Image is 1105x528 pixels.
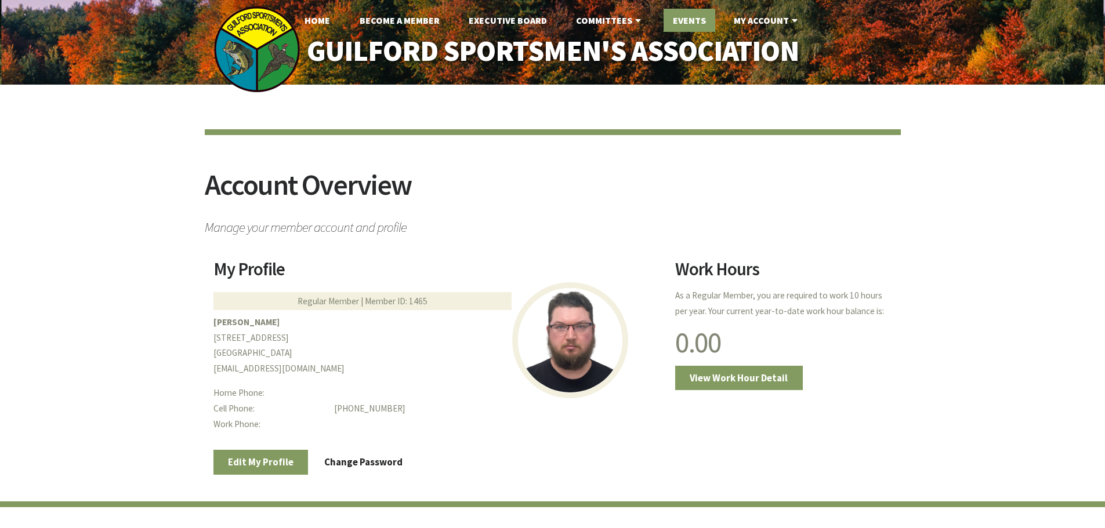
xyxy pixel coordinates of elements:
[310,450,418,474] a: Change Password
[213,385,325,401] dt: Home Phone
[724,9,810,32] a: My Account
[213,260,661,287] h2: My Profile
[567,9,653,32] a: Committees
[205,170,901,214] h2: Account Overview
[213,401,325,417] dt: Cell Phone
[213,417,325,432] dt: Work Phone
[675,260,892,287] h2: Work Hours
[213,315,661,377] p: [STREET_ADDRESS] [GEOGRAPHIC_DATA] [EMAIL_ADDRESS][DOMAIN_NAME]
[675,328,892,357] h1: 0.00
[334,401,661,417] dd: [PHONE_NUMBER]
[675,366,803,390] a: View Work Hour Detail
[213,450,309,474] a: Edit My Profile
[295,9,339,32] a: Home
[459,9,556,32] a: Executive Board
[282,27,823,76] a: Guilford Sportsmen's Association
[675,288,892,319] p: As a Regular Member, you are required to work 10 hours per year. Your current year-to-date work h...
[205,214,901,234] span: Manage your member account and profile
[350,9,449,32] a: Become A Member
[213,292,512,310] div: Regular Member | Member ID: 1465
[213,316,280,327] b: [PERSON_NAME]
[213,6,300,93] img: logo_sm.png
[664,9,715,32] a: Events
